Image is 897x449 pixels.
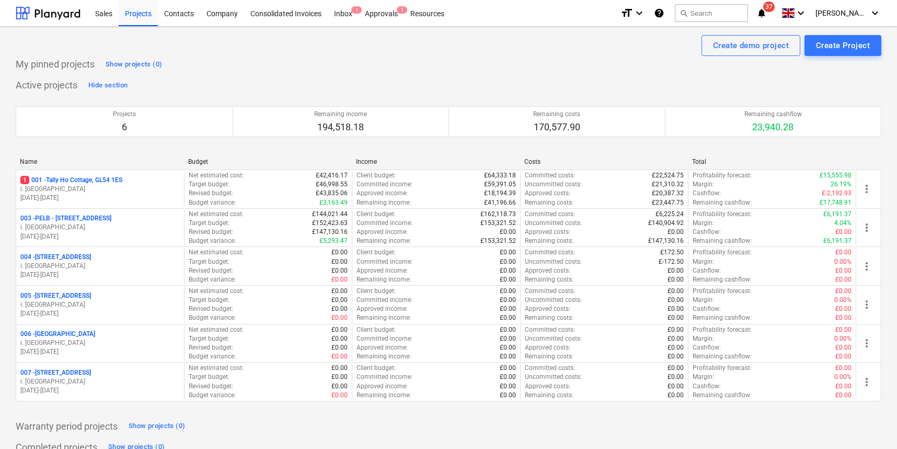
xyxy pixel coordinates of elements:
p: i. [GEOGRAPHIC_DATA] [20,262,180,271]
p: £0.00 [331,364,348,373]
p: £22,524.75 [652,171,684,180]
p: Cashflow : [693,343,721,352]
p: £0.00 [331,334,348,343]
span: more_vert [860,337,873,350]
p: £0.00 [500,287,516,296]
p: Remaining income : [356,313,411,322]
button: Show projects (0) [126,418,188,435]
p: £18,194.39 [484,189,516,198]
p: £64,333.18 [484,171,516,180]
p: £153,321.52 [480,237,516,245]
p: Revised budget : [189,189,233,198]
p: £0.00 [500,266,516,275]
p: Profitability forecast : [693,248,752,257]
p: Remaining cashflow : [693,391,752,400]
p: Remaining costs : [525,352,573,361]
i: keyboard_arrow_down [795,7,807,19]
p: £0.00 [331,313,348,322]
span: more_vert [860,183,873,195]
p: 0.00% [834,257,852,266]
p: Committed income : [356,219,412,228]
p: £153,321.52 [480,219,516,228]
p: Remaining income : [356,237,411,245]
p: Target budget : [189,334,229,343]
p: £152,423.63 [312,219,348,228]
i: format_size [620,7,633,19]
p: Remaining costs : [525,237,573,245]
p: Approved costs : [525,343,570,352]
p: Remaining costs : [525,198,573,207]
p: £0.00 [500,313,516,322]
p: £0.00 [835,352,852,361]
p: £41,196.66 [484,198,516,207]
p: Revised budget : [189,228,233,237]
p: £-172.50 [659,257,684,266]
p: Remaining income : [356,275,411,284]
p: £0.00 [331,325,348,334]
div: Create Project [816,39,870,52]
p: Committed income : [356,373,412,381]
p: Committed costs : [525,248,575,257]
p: £0.00 [331,373,348,381]
p: £0.00 [500,391,516,400]
p: £0.00 [668,382,684,391]
p: £-2,192.93 [822,189,852,198]
button: Hide section [86,77,130,94]
p: £0.00 [835,228,852,237]
p: £0.00 [835,364,852,373]
p: [DATE] - [DATE] [20,271,180,279]
p: £0.00 [835,382,852,391]
p: £0.00 [331,275,348,284]
p: £0.00 [500,382,516,391]
p: £0.00 [500,373,516,381]
p: £0.00 [668,296,684,305]
p: Remaining income [314,110,367,119]
p: £0.00 [668,325,684,334]
p: Revised budget : [189,382,233,391]
p: £0.00 [500,352,516,361]
p: £0.00 [668,343,684,352]
div: Costs [524,158,684,165]
p: Net estimated cost : [189,364,244,373]
p: £0.00 [500,248,516,257]
p: Margin : [693,257,714,266]
div: 004 -[STREET_ADDRESS]i. [GEOGRAPHIC_DATA][DATE]-[DATE] [20,253,180,279]
p: £0.00 [835,266,852,275]
p: Approved income : [356,305,408,313]
div: 003 -PELB - [STREET_ADDRESS]i. [GEOGRAPHIC_DATA][DATE]-[DATE] [20,214,180,241]
p: Revised budget : [189,266,233,275]
p: Budget variance : [189,237,236,245]
p: £0.00 [500,257,516,266]
p: £0.00 [835,313,852,322]
span: [PERSON_NAME] [815,9,868,17]
p: Approved income : [356,228,408,237]
p: £17,748.91 [820,198,852,207]
p: £144,021.44 [312,210,348,219]
p: Approved income : [356,382,408,391]
p: £0.00 [668,275,684,284]
p: £0.00 [331,343,348,352]
p: Approved costs : [525,305,570,313]
p: Cashflow : [693,305,721,313]
p: Committed costs : [525,287,575,296]
p: £0.00 [500,343,516,352]
div: 006 -[GEOGRAPHIC_DATA]i. [GEOGRAPHIC_DATA][DATE]-[DATE] [20,330,180,356]
p: Active projects [16,79,77,92]
p: Cashflow : [693,189,721,198]
div: 1001 -Tally Ho Cottage, GL54 1ESi. [GEOGRAPHIC_DATA][DATE]-[DATE] [20,176,180,203]
p: £0.00 [331,248,348,257]
p: Uncommitted costs : [525,180,582,189]
p: Committed costs : [525,171,575,180]
p: Budget variance : [189,198,236,207]
p: Uncommitted costs : [525,373,582,381]
button: Create Project [804,35,881,56]
div: Total [692,158,852,165]
p: My pinned projects [16,58,95,71]
p: [DATE] - [DATE] [20,232,180,241]
i: Knowledge base [654,7,664,19]
p: Revised budget : [189,343,233,352]
p: £21,310.32 [652,180,684,189]
p: [DATE] - [DATE] [20,309,180,318]
div: Show projects (0) [106,59,162,71]
p: £0.00 [668,305,684,313]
